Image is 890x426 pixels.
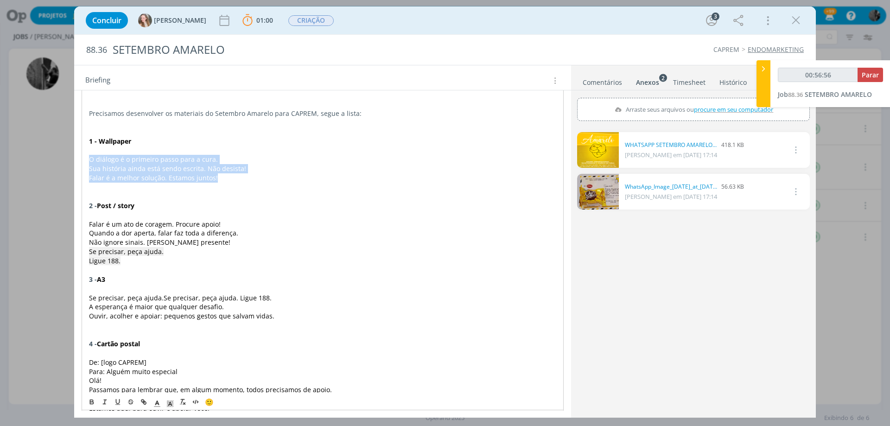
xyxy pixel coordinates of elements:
span: procure em seu computador [694,105,773,114]
button: 🙂 [203,397,216,408]
span: 88.36 [788,90,803,99]
span: 🙂 [205,398,214,407]
span: Quando a dor aperta, falar faz toda a diferença. [89,229,238,237]
strong: A3 [97,275,105,284]
span: SETEMBRO AMARELO [805,90,872,99]
span: Passamos para lembrar que, em algum momento, todos precisamos de apoio. [89,385,332,394]
a: WHATSAPP SETEMBRO AMARELO.png [625,141,718,149]
span: 88.36 [86,45,107,55]
span: Briefing [85,75,110,87]
span: Ligue 188. [89,256,121,265]
strong: Post / story [97,201,134,210]
strong: Cartão postal [97,339,140,348]
a: Comentários [582,74,623,87]
span: [PERSON_NAME] em [DATE] 17:14 [625,192,717,201]
p: Precisamos desenvolver os materiais do Setembro Amarelo para CAPREM, segue a lista: [89,109,556,118]
span: Se precisar, peça ajuda. Ligue 188. [164,293,272,302]
div: dialog [74,6,816,418]
button: 01:00 [240,13,275,28]
span: [PERSON_NAME] [154,17,206,24]
span: Se precisar, peça ajuda. [89,247,164,256]
a: ENDOMARKETING [748,45,804,54]
span: Olá! [89,376,102,385]
a: WhatsApp_Image_[DATE]_at_[DATE].jpeg [625,183,718,191]
label: Arraste seus arquivos ou [610,103,776,115]
span: Falar é um ato de coragem. Procure apoio! [89,220,221,229]
button: G[PERSON_NAME] [138,13,206,27]
span: Se precisar, peça ajuda. [89,293,164,302]
span: A esperança é maior que qualquer desafio. [89,302,224,311]
div: SETEMBRO AMARELO [109,38,501,61]
a: Timesheet [673,74,706,87]
div: 418.1 KB [625,141,744,149]
strong: 2 - [89,201,97,210]
div: 3 [712,13,719,20]
img: G [138,13,152,27]
a: Histórico [719,74,747,87]
button: CRIAÇÃO [288,15,334,26]
span: Ouvir, acolher e apoiar: pequenos gestos que salvam vidas. [89,312,274,320]
span: [PERSON_NAME] em [DATE] 17:14 [625,151,717,159]
span: Cor de Fundo [164,397,177,408]
button: Concluir [86,12,128,29]
span: Concluir [92,17,121,24]
span: Não ignore sinais. [PERSON_NAME] presente! [89,238,230,247]
strong: 3 - [89,275,97,284]
button: Parar [858,68,883,82]
span: Sua história ainda está sendo escrita. Não desista! [89,164,246,173]
a: Job88.36SETEMBRO AMARELO [778,90,872,99]
span: Parar [862,70,879,79]
span: O diálogo é o primeiro passo para a cura. [89,155,218,164]
strong: 4 - [89,339,97,348]
sup: 2 [659,74,667,82]
button: 3 [704,13,719,28]
div: Anexos [636,78,659,87]
a: CAPREM [713,45,739,54]
span: 01:00 [256,16,273,25]
span: Cor do Texto [151,397,164,408]
span: De: [logo CAPREM] [89,358,146,367]
span: Falar é a melhor solução. Estamos juntos! [89,173,218,182]
div: 56.63 KB [625,183,744,191]
span: Para: Alguém muito especial [89,367,178,376]
strong: 1 - Wallpaper [89,137,131,146]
